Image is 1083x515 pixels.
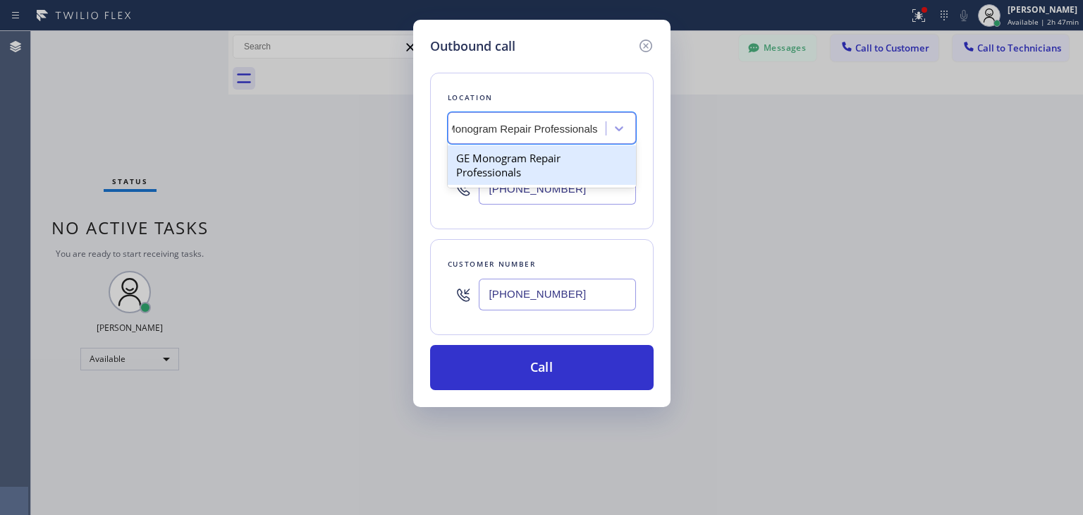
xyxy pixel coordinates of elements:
button: Call [430,345,654,390]
div: Location [448,90,636,105]
div: GE Monogram Repair Professionals [448,145,636,185]
input: (123) 456-7890 [479,279,636,310]
input: (123) 456-7890 [479,173,636,205]
h5: Outbound call [430,37,515,56]
div: Customer number [448,257,636,272]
